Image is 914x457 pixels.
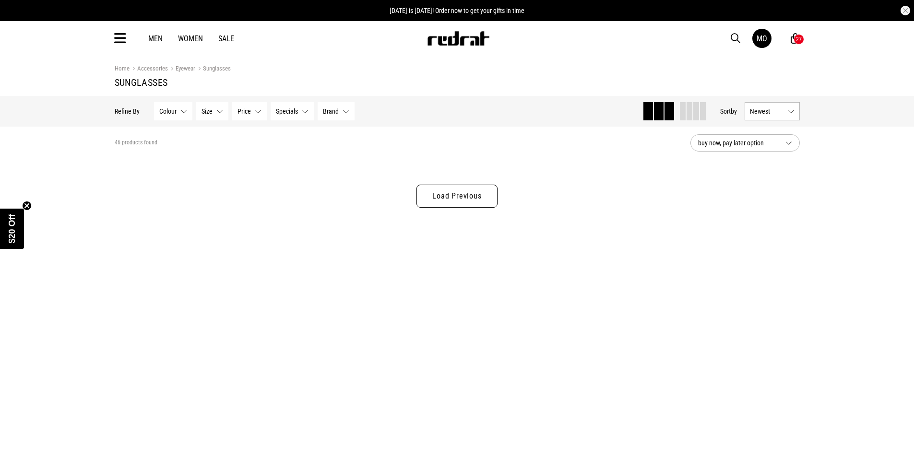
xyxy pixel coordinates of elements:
span: Newest [750,107,784,115]
span: 46 products found [115,139,157,147]
h1: Sunglasses [115,77,800,88]
button: Size [196,102,228,120]
a: Men [148,34,163,43]
span: $20 Off [7,214,17,243]
span: Price [237,107,251,115]
button: Newest [745,102,800,120]
span: Brand [323,107,339,115]
button: Colour [154,102,192,120]
button: Brand [318,102,355,120]
a: Home [115,65,130,72]
div: 27 [796,36,802,43]
span: by [731,107,737,115]
a: Eyewear [168,65,195,74]
span: Specials [276,107,298,115]
span: [DATE] is [DATE]! Order now to get your gifts in time [390,7,524,14]
a: Sale [218,34,234,43]
img: Redrat logo [427,31,490,46]
a: Sunglasses [195,65,231,74]
button: Price [232,102,267,120]
a: Accessories [130,65,168,74]
a: Women [178,34,203,43]
span: buy now, pay later option [698,137,778,149]
button: Close teaser [22,201,32,211]
span: Size [202,107,213,115]
p: Refine By [115,107,140,115]
a: 27 [791,34,800,44]
span: Colour [159,107,177,115]
div: MO [757,34,767,43]
button: buy now, pay later option [690,134,800,152]
button: Specials [271,102,314,120]
button: Sortby [720,105,737,117]
a: Load Previous [416,185,497,208]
